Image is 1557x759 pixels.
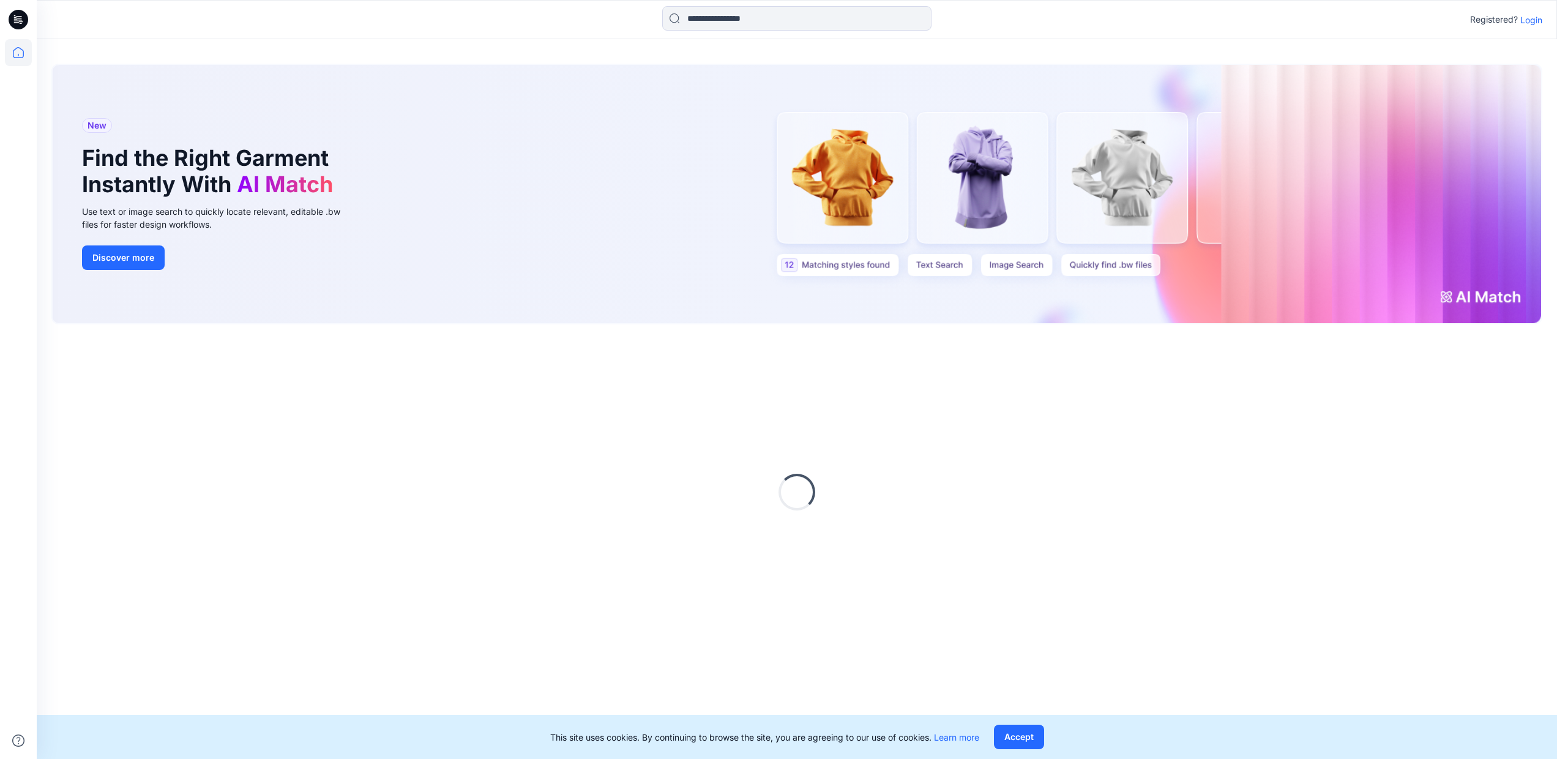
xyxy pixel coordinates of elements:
[550,731,979,744] p: This site uses cookies. By continuing to browse the site, you are agreeing to our use of cookies.
[82,245,165,270] button: Discover more
[82,145,339,198] h1: Find the Right Garment Instantly With
[994,725,1044,749] button: Accept
[934,732,979,742] a: Learn more
[82,205,357,231] div: Use text or image search to quickly locate relevant, editable .bw files for faster design workflows.
[1520,13,1542,26] p: Login
[237,171,333,198] span: AI Match
[1470,12,1518,27] p: Registered?
[88,118,106,133] span: New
